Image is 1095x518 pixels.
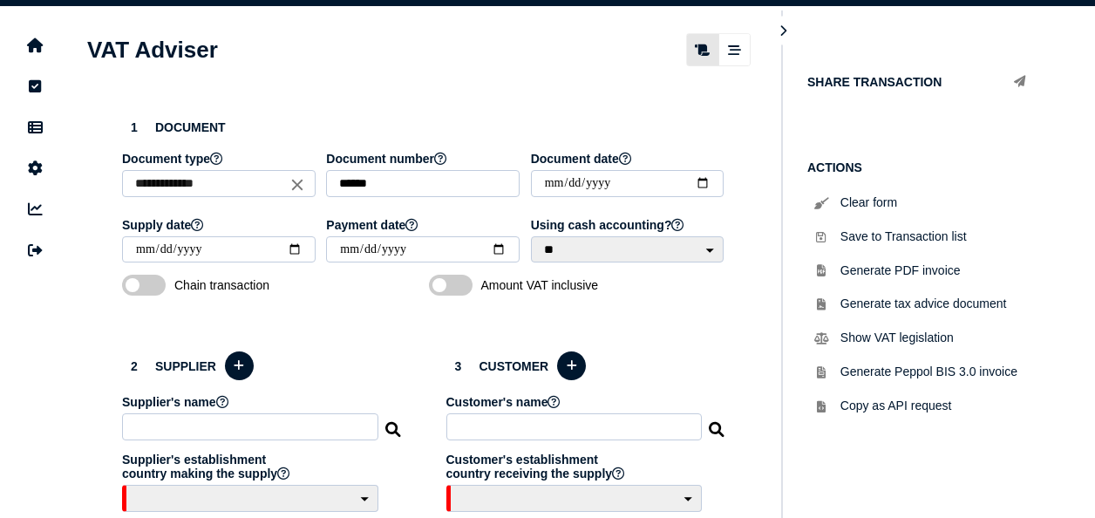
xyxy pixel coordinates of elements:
[17,27,53,64] button: Home
[28,127,43,128] i: Data manager
[87,37,218,64] h1: VAT Adviser
[446,354,471,378] div: 3
[122,453,381,481] label: Supplier's establishment country making the supply
[687,34,718,65] mat-button-toggle: Classic scrolling page view
[326,218,521,232] label: Payment date
[122,354,146,378] div: 2
[446,453,705,481] label: Customer's establishment country receiving the supply
[288,174,307,194] i: Close
[709,417,726,431] i: Search for a dummy customer
[17,68,53,105] button: Tasks
[122,395,381,409] label: Supplier's name
[17,109,53,146] button: Data manager
[17,232,53,269] button: Sign out
[122,349,403,383] h3: Supplier
[122,152,317,209] app-field: Select a document type
[481,278,664,292] span: Amount VAT inclusive
[807,75,942,89] h1: Share transaction
[225,351,254,380] button: Add a new supplier to the database
[531,218,726,232] label: Using cash accounting?
[446,349,727,383] h3: Customer
[446,395,705,409] label: Customer's name
[385,417,403,431] i: Search for a dummy seller
[122,152,317,166] label: Document type
[769,17,798,45] button: Hide
[557,351,586,380] button: Add a new customer to the database
[17,150,53,187] button: Manage settings
[531,152,726,166] label: Document date
[122,115,726,140] h3: Document
[122,115,146,140] div: 1
[174,278,357,292] span: Chain transaction
[1005,68,1034,97] button: Share transaction
[17,191,53,228] button: Insights
[122,218,317,232] label: Supply date
[718,34,750,65] mat-button-toggle: Stepper view
[807,160,1034,174] h1: Actions
[326,152,521,166] label: Document number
